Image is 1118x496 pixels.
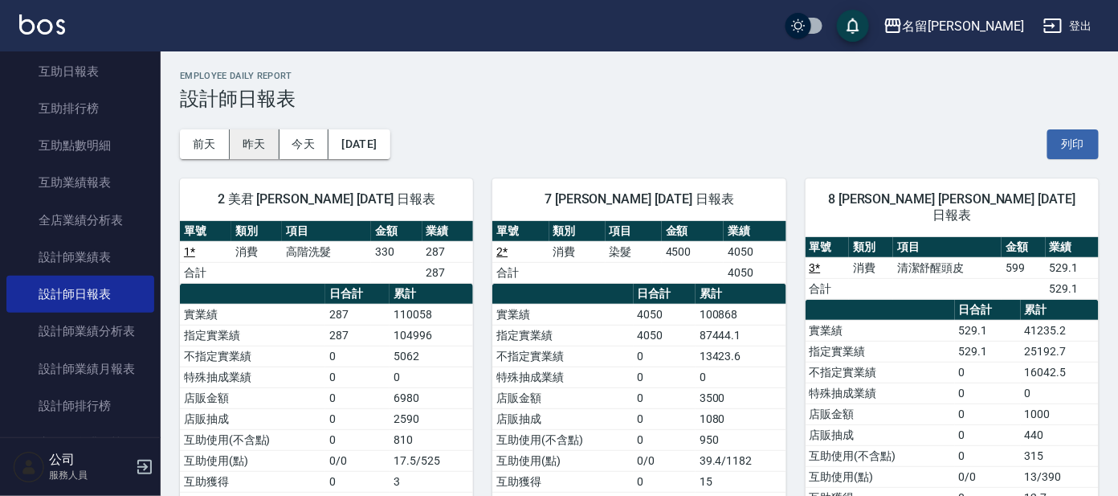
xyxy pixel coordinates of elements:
td: 529.1 [955,341,1021,362]
td: 消費 [849,257,893,278]
td: 0 [634,387,696,408]
td: 店販金額 [180,387,325,408]
td: 100868 [696,304,786,325]
td: 0/0 [325,450,390,471]
td: 0 [325,408,390,429]
a: 互助日報表 [6,53,154,90]
td: 287 [325,304,390,325]
td: 287 [422,262,474,283]
a: 設計師業績表 [6,239,154,276]
a: 設計師業績分析表 [6,313,154,350]
td: 特殊抽成業績 [180,367,325,387]
td: 店販金額 [492,387,633,408]
td: 529.1 [1046,257,1099,278]
td: 指定實業績 [806,341,955,362]
img: Person [13,451,45,483]
td: 15 [696,471,786,492]
td: 1000 [1021,404,1099,424]
th: 金額 [371,221,422,242]
th: 業績 [1046,237,1099,258]
td: 0 [955,362,1021,383]
td: 330 [371,241,422,262]
h2: Employee Daily Report [180,71,1099,81]
td: 0 [634,429,696,450]
td: 0 [1021,383,1099,404]
td: 0/0 [634,450,696,471]
th: 業績 [422,221,474,242]
a: 設計師業績月報表 [6,350,154,387]
td: 合計 [180,262,231,283]
button: save [837,10,869,42]
p: 服務人員 [49,468,131,482]
td: 529.1 [955,320,1021,341]
a: 全店業績分析表 [6,202,154,239]
a: 設計師日報表 [6,276,154,313]
td: 0 [325,387,390,408]
td: 特殊抽成業績 [806,383,955,404]
th: 金額 [1002,237,1046,258]
span: 8 [PERSON_NAME] [PERSON_NAME] [DATE] 日報表 [825,191,1079,223]
td: 4050 [724,262,785,283]
th: 類別 [231,221,283,242]
button: 昨天 [230,129,279,159]
td: 13/390 [1021,466,1099,487]
td: 互助使用(不含點) [180,429,325,450]
td: 0 [634,408,696,429]
td: 16042.5 [1021,362,1099,383]
table: a dense table [180,221,473,284]
td: 599 [1002,257,1046,278]
th: 單號 [806,237,850,258]
td: 6980 [390,387,473,408]
td: 287 [422,241,474,262]
button: 列印 [1047,129,1099,159]
td: 實業績 [180,304,325,325]
td: 4050 [724,241,785,262]
td: 13423.6 [696,346,786,367]
td: 104996 [390,325,473,346]
th: 項目 [893,237,1002,258]
td: 互助使用(不含點) [492,429,633,450]
td: 17.5/525 [390,450,473,471]
th: 累計 [696,284,786,305]
td: 實業績 [492,304,633,325]
td: 1080 [696,408,786,429]
th: 日合計 [955,300,1021,321]
td: 不指定實業績 [806,362,955,383]
td: 清潔舒醒頭皮 [893,257,1002,278]
img: Logo [19,14,65,35]
h5: 公司 [49,452,131,468]
td: 店販金額 [806,404,955,424]
td: 0 [955,404,1021,424]
td: 不指定實業績 [180,346,325,367]
td: 不指定實業績 [492,346,633,367]
button: 前天 [180,129,230,159]
td: 110058 [390,304,473,325]
button: 登出 [1037,11,1099,41]
a: 設計師排行榜 [6,387,154,424]
td: 0 [955,445,1021,466]
td: 店販抽成 [492,408,633,429]
td: 互助使用(點) [492,450,633,471]
td: 互助使用(點) [806,466,955,487]
h3: 設計師日報表 [180,88,1099,110]
td: 0 [325,367,390,387]
th: 類別 [549,221,606,242]
td: 287 [325,325,390,346]
a: 互助排行榜 [6,90,154,127]
td: 互助獲得 [180,471,325,492]
td: 0 [634,367,696,387]
table: a dense table [806,237,1099,300]
td: 互助獲得 [492,471,633,492]
td: 4050 [634,325,696,346]
td: 0 [325,429,390,450]
td: 0 [325,346,390,367]
td: 25192.7 [1021,341,1099,362]
td: 4500 [662,241,724,262]
td: 實業績 [806,320,955,341]
button: 今天 [279,129,329,159]
th: 日合計 [634,284,696,305]
td: 440 [1021,424,1099,445]
td: 2590 [390,408,473,429]
td: 合計 [806,278,850,299]
td: 0/0 [955,466,1021,487]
